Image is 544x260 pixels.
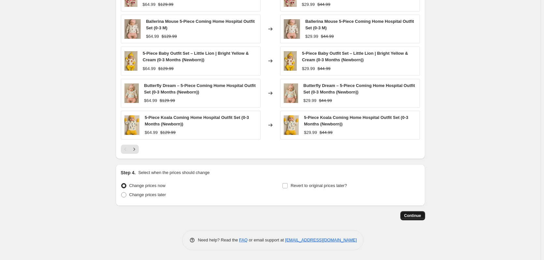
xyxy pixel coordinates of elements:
[303,98,316,103] span: $29.99
[124,115,140,135] img: saikoala_80x.png
[144,98,157,103] span: $64.99
[143,2,156,7] span: $64.99
[160,130,176,135] span: $129.99
[304,130,317,135] span: $29.99
[304,115,408,126] span: 5-Piece Koala Coming Home Hospital Outfit Set (0-3 Months (Newborn))
[302,66,315,71] span: $29.99
[124,83,139,103] img: BE652640-BC41-49A4-8809-D83D5BC714B2_80x.jpg
[302,51,408,62] span: 5-Piece Baby Outfit Set – Little Lion | Bright Yellow & Cream (0-3 Months (Newborn))
[285,238,357,242] a: [EMAIL_ADDRESS][DOMAIN_NAME]
[317,2,330,7] span: $44.99
[160,98,175,103] span: $129.99
[321,34,334,39] span: $44.99
[158,2,173,7] span: $129.99
[146,19,255,30] span: Ballerina Mouse 5-Piece Coming Home Hospital Outfit Set (0-3 M)
[291,183,347,188] span: Revert to original prices later?
[121,145,139,154] nav: Pagination
[138,169,209,176] p: Select when the prices should change
[318,66,331,71] span: $44.99
[198,238,239,242] span: Need help? Read the
[404,213,421,218] span: Continue
[145,115,249,126] span: 5-Piece Koala Coming Home Hospital Outfit Set (0-3 Months (Newborn))
[284,51,297,71] img: lionyellow_80x.png
[143,66,156,71] span: $64.99
[400,211,425,220] button: Continue
[319,98,332,103] span: $44.99
[284,19,300,39] img: ballerinamouse_80x.png
[305,19,414,30] span: Ballerina Mouse 5-Piece Coming Home Hospital Outfit Set (0-3 M)
[239,238,248,242] a: FAQ
[303,83,415,94] span: Butterfly Dream – 5-Piece Coming Home Hospital Outfit Set (0-3 Months (Newborn))
[158,66,174,71] span: $129.99
[130,145,139,154] button: Next
[146,34,159,39] span: $64.99
[129,183,165,188] span: Change prices now
[284,83,298,103] img: BE652640-BC41-49A4-8809-D83D5BC714B2_80x.jpg
[124,51,138,71] img: lionyellow_80x.png
[162,34,177,39] span: $129.99
[129,192,166,197] span: Change prices later
[248,238,285,242] span: or email support at
[144,83,255,94] span: Butterfly Dream – 5-Piece Coming Home Hospital Outfit Set (0-3 Months (Newborn))
[124,19,141,39] img: ballerinamouse_80x.png
[143,51,249,62] span: 5-Piece Baby Outfit Set – Little Lion | Bright Yellow & Cream (0-3 Months (Newborn))
[284,115,299,135] img: saikoala_80x.png
[302,2,315,7] span: $29.99
[121,169,136,176] h2: Step 4.
[145,130,158,135] span: $64.99
[320,130,333,135] span: $44.99
[305,34,318,39] span: $29.99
